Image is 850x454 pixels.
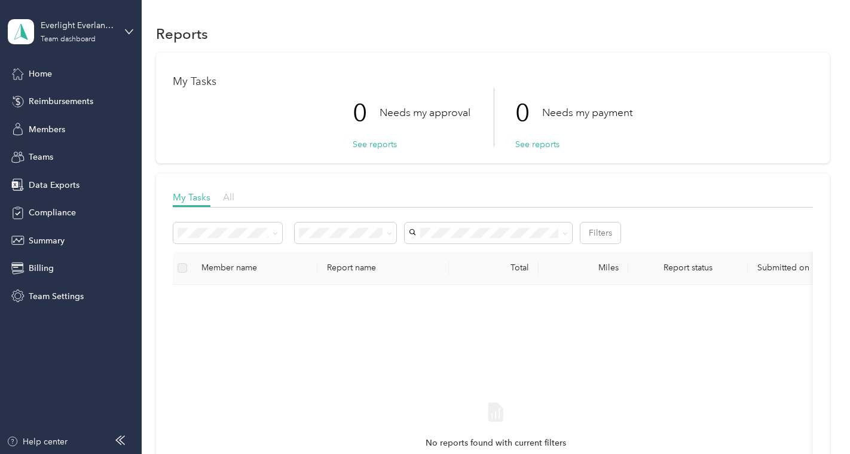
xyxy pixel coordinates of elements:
[638,263,738,273] span: Report status
[353,138,397,151] button: See reports
[317,252,449,285] th: Report name
[223,191,234,203] span: All
[542,105,632,120] p: Needs my payment
[426,437,566,450] span: No reports found with current filters
[41,19,115,32] div: Everlight Everlance Account
[353,88,380,138] p: 0
[515,138,559,151] button: See reports
[173,191,210,203] span: My Tasks
[29,262,54,275] span: Billing
[7,435,68,448] button: Help center
[380,105,470,120] p: Needs my approval
[748,252,837,285] th: Submitted on
[29,290,84,303] span: Team Settings
[192,252,317,285] th: Member name
[515,88,542,138] p: 0
[548,263,619,273] div: Miles
[29,234,65,247] span: Summary
[41,36,96,43] div: Team dashboard
[29,123,65,136] span: Members
[458,263,529,273] div: Total
[173,75,812,88] h1: My Tasks
[29,95,93,108] span: Reimbursements
[29,179,80,191] span: Data Exports
[201,263,308,273] div: Member name
[29,151,53,163] span: Teams
[580,223,620,243] button: Filters
[29,68,52,80] span: Home
[783,387,850,454] iframe: Everlance-gr Chat Button Frame
[29,206,76,219] span: Compliance
[156,28,208,40] h1: Reports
